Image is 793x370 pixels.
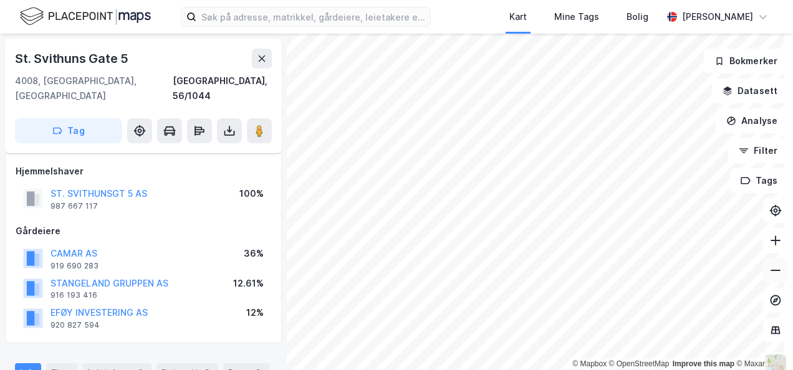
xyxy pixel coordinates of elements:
[246,305,264,320] div: 12%
[509,9,527,24] div: Kart
[50,201,98,211] div: 987 667 117
[609,359,670,368] a: OpenStreetMap
[731,310,793,370] iframe: Chat Widget
[239,186,264,201] div: 100%
[173,74,272,103] div: [GEOGRAPHIC_DATA], 56/1044
[196,7,430,26] input: Søk på adresse, matrikkel, gårdeiere, leietakere eller personer
[731,310,793,370] div: Kontrollprogram for chat
[16,224,271,239] div: Gårdeiere
[15,118,122,143] button: Tag
[704,49,788,74] button: Bokmerker
[554,9,599,24] div: Mine Tags
[728,138,788,163] button: Filter
[15,49,131,69] div: St. Svithuns Gate 5
[572,359,607,368] a: Mapbox
[627,9,648,24] div: Bolig
[233,276,264,291] div: 12.61%
[712,78,788,103] button: Datasett
[16,164,271,179] div: Hjemmelshaver
[50,261,99,271] div: 919 690 283
[20,6,151,27] img: logo.f888ab2527a4732fd821a326f86c7f29.svg
[244,246,264,261] div: 36%
[50,320,100,330] div: 920 827 594
[682,9,753,24] div: [PERSON_NAME]
[673,359,734,368] a: Improve this map
[50,290,97,300] div: 916 193 416
[716,108,788,133] button: Analyse
[15,74,173,103] div: 4008, [GEOGRAPHIC_DATA], [GEOGRAPHIC_DATA]
[730,168,788,193] button: Tags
